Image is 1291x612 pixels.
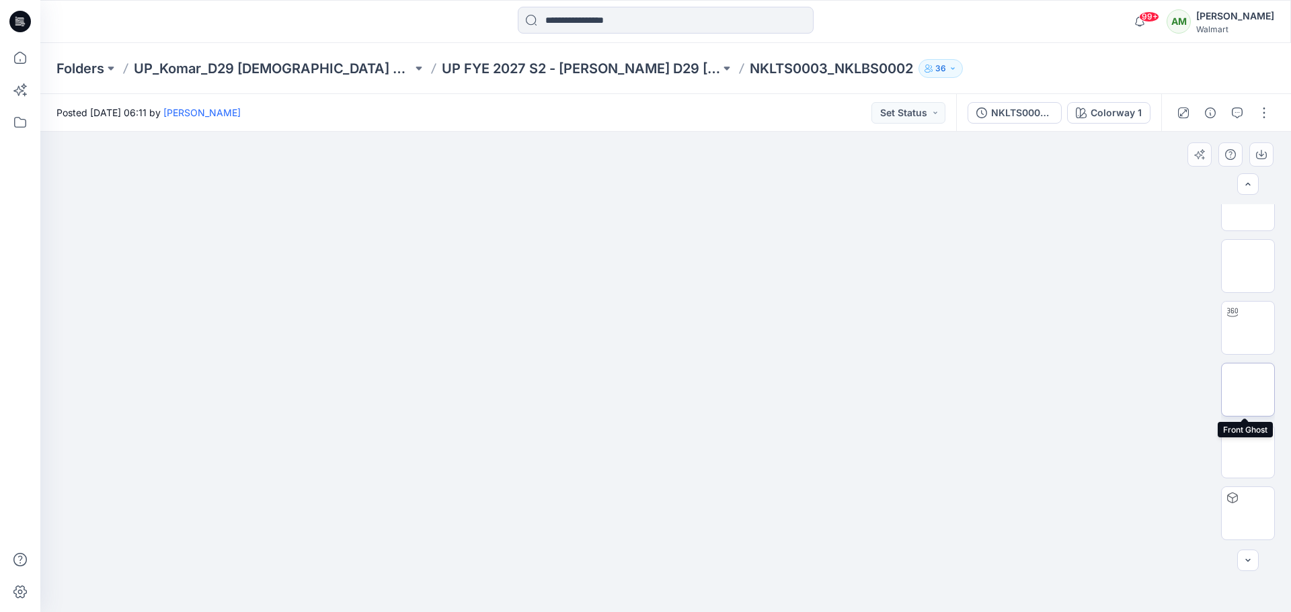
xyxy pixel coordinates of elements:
div: AM [1167,9,1191,34]
div: Walmart [1196,24,1274,34]
p: 36 [935,61,946,76]
div: Colorway 1 [1091,105,1142,120]
button: Details [1200,102,1221,124]
span: Posted [DATE] 06:11 by [56,105,241,120]
p: NKLTS0003_NKLBS0002 [750,59,913,78]
span: 99+ [1139,11,1159,22]
button: NKLTS0003_NKLBS0002 [968,102,1062,124]
a: Folders [56,59,104,78]
div: [PERSON_NAME] [1196,8,1274,24]
a: UP_Komar_D29 [DEMOGRAPHIC_DATA] Sleep [134,59,412,78]
button: 36 [918,59,963,78]
a: [PERSON_NAME] [163,107,241,118]
a: UP FYE 2027 S2 - [PERSON_NAME] D29 [DEMOGRAPHIC_DATA] Sleepwear [442,59,720,78]
div: NKLTS0003_NKLBS0002 [991,105,1053,120]
button: Colorway 1 [1067,102,1150,124]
